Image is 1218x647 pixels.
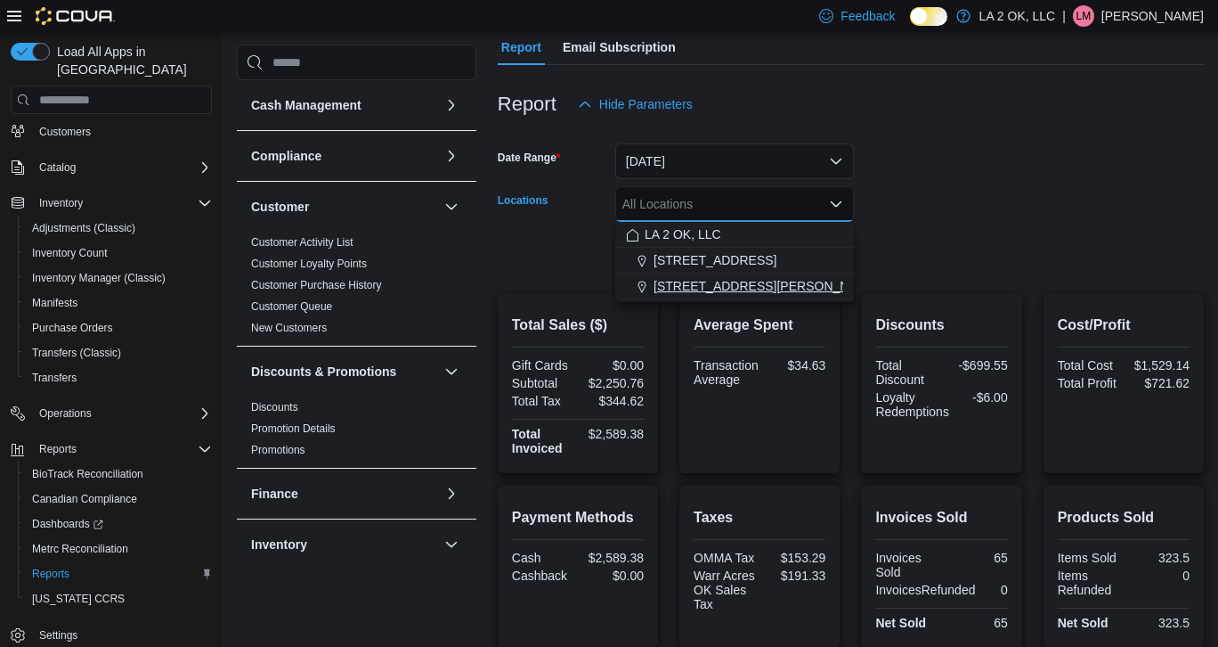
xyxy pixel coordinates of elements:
[498,94,556,115] h3: Report
[581,551,644,565] div: $2,589.38
[498,193,548,208] label: Locations
[441,145,462,167] button: Compliance
[32,624,212,646] span: Settings
[4,437,219,462] button: Reports
[25,513,110,535] a: Dashboards
[979,5,1056,27] p: LA 2 OK, LLC
[581,358,644,373] div: $0.00
[25,292,212,314] span: Manifests
[840,7,895,25] span: Feedback
[32,542,128,556] span: Metrc Reconciliation
[251,147,437,165] button: Compliance
[1058,315,1190,336] h2: Cost/Profit
[251,257,367,271] span: Customer Loyalty Points
[829,197,843,211] button: Close list of options
[251,400,298,414] span: Discounts
[251,485,437,503] button: Finance
[4,119,219,144] button: Customers
[251,401,298,414] a: Discounts
[875,507,1007,528] h2: Invoices Sold
[237,397,476,468] div: Discounts & Promotions
[4,191,219,216] button: Inventory
[32,438,84,460] button: Reports
[512,315,644,336] h2: Total Sales ($)
[32,403,99,424] button: Operations
[694,315,825,336] h2: Average Spent
[25,267,212,289] span: Inventory Manager (Classic)
[32,157,212,178] span: Catalog
[25,563,77,585] a: Reports
[18,365,219,390] button: Transfers
[251,485,298,503] h3: Finance
[251,322,327,334] a: New Customers
[251,300,332,313] a: Customer Queue
[512,551,574,565] div: Cash
[982,583,1007,597] div: 0
[441,196,462,217] button: Customer
[32,346,121,360] span: Transfers (Classic)
[25,463,212,485] span: BioTrack Reconciliation
[1058,507,1190,528] h2: Products Sold
[32,567,69,581] span: Reports
[25,317,120,339] a: Purchase Orders
[1127,358,1190,373] div: $1,529.14
[1127,551,1190,565] div: 323.5
[251,536,437,553] button: Inventory
[32,192,212,214] span: Inventory
[25,242,212,264] span: Inventory Count
[615,222,854,299] div: Choose from the following options
[32,296,77,310] span: Manifests
[18,216,219,241] button: Adjustments (Classic)
[615,222,854,248] button: LA 2 OK, LLC
[25,367,84,389] a: Transfers
[512,394,574,408] div: Total Tax
[251,96,437,114] button: Cash Management
[910,26,911,27] span: Dark Mode
[763,551,825,565] div: $153.29
[25,367,212,389] span: Transfers
[25,538,212,560] span: Metrc Reconciliation
[25,217,142,239] a: Adjustments (Classic)
[694,358,759,387] div: Transaction Average
[251,321,327,335] span: New Customers
[1058,616,1108,630] strong: Net Sold
[694,507,825,528] h2: Taxes
[654,277,880,295] span: [STREET_ADDRESS][PERSON_NAME]
[36,7,115,25] img: Cova
[694,569,756,611] div: Warr Acres OK Sales Tax
[18,266,219,291] button: Inventory Manager (Classic)
[910,7,947,26] input: Dark Mode
[875,315,1007,336] h2: Discounts
[32,121,98,143] a: Customers
[441,534,462,555] button: Inventory
[25,217,212,239] span: Adjustments (Classic)
[18,487,219,512] button: Canadian Compliance
[1073,5,1094,27] div: Luis Machado
[512,376,574,390] div: Subtotal
[39,125,91,139] span: Customers
[25,563,212,585] span: Reports
[1058,358,1120,373] div: Total Cost
[615,248,854,274] button: [STREET_ADDRESS]
[251,278,382,292] span: Customer Purchase History
[946,551,1008,565] div: 65
[32,246,108,260] span: Inventory Count
[615,274,854,299] button: [STREET_ADDRESS][PERSON_NAME]
[251,198,437,216] button: Customer
[654,251,776,269] span: [STREET_ADDRESS]
[32,625,85,646] a: Settings
[512,358,574,373] div: Gift Cards
[32,438,212,460] span: Reports
[251,422,336,435] a: Promotion Details
[4,401,219,426] button: Operations
[441,483,462,504] button: Finance
[251,235,353,250] span: Customer Activity List
[512,427,563,455] strong: Total Invoiced
[25,513,212,535] span: Dashboards
[1101,5,1204,27] p: [PERSON_NAME]
[441,361,462,382] button: Discounts & Promotions
[25,488,144,510] a: Canadian Compliance
[1058,551,1120,565] div: Items Sold
[251,363,437,381] button: Discounts & Promotions
[18,512,219,536] a: Dashboards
